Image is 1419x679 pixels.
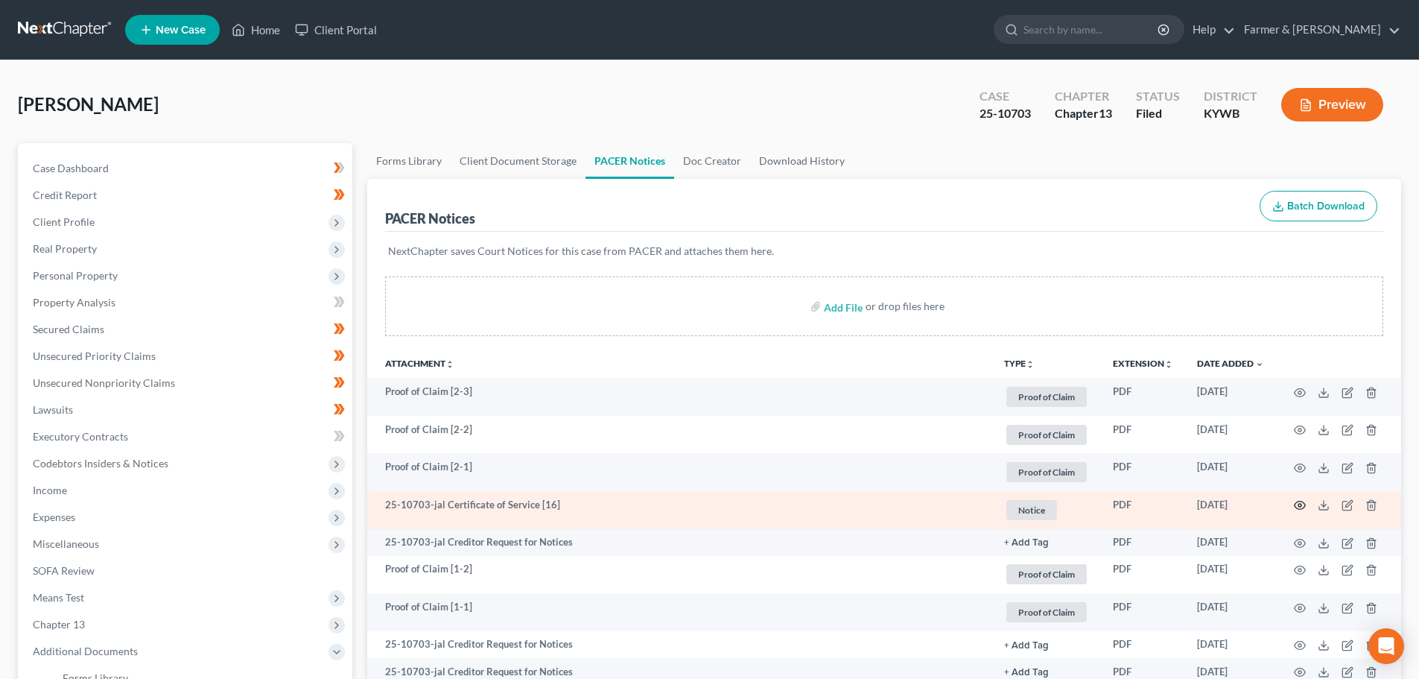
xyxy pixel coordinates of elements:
span: Case Dashboard [33,162,109,174]
td: PDF [1101,556,1185,594]
span: Unsecured Nonpriority Claims [33,376,175,389]
a: Unsecured Priority Claims [21,343,352,370]
i: unfold_more [1026,360,1035,369]
a: Case Dashboard [21,155,352,182]
button: Preview [1281,88,1383,121]
span: 13 [1099,106,1112,120]
a: + Add Tag [1004,665,1089,679]
button: Batch Download [1260,191,1377,222]
span: Means Test [33,591,84,604]
a: + Add Tag [1004,535,1089,549]
a: Attachmentunfold_more [385,358,454,369]
span: Proof of Claim [1006,602,1087,622]
a: Forms Library [367,143,451,179]
span: Executory Contracts [33,430,128,443]
span: Batch Download [1287,200,1365,212]
a: Doc Creator [674,143,750,179]
a: Help [1185,16,1235,43]
span: Codebtors Insiders & Notices [33,457,168,470]
span: New Case [156,25,206,36]
td: 25-10703-jal Creditor Request for Notices [367,631,992,658]
td: [DATE] [1185,631,1276,658]
a: Date Added expand_more [1197,358,1264,369]
div: Chapter [1055,88,1112,105]
a: Property Analysis [21,289,352,316]
span: Unsecured Priority Claims [33,350,156,362]
span: Proof of Claim [1006,425,1087,445]
td: [DATE] [1185,556,1276,594]
td: PDF [1101,529,1185,556]
span: Chapter 13 [33,618,85,631]
i: unfold_more [445,360,454,369]
a: Lawsuits [21,397,352,423]
td: PDF [1101,378,1185,416]
td: Proof of Claim [2-3] [367,378,992,416]
a: PACER Notices [585,143,674,179]
button: + Add Tag [1004,538,1049,548]
td: PDF [1101,593,1185,631]
input: Search by name... [1023,16,1160,43]
div: or drop files here [866,299,945,314]
div: Case [980,88,1031,105]
td: PDF [1101,631,1185,658]
td: Proof of Claim [1-1] [367,593,992,631]
div: District [1204,88,1257,105]
a: Proof of Claim [1004,600,1089,625]
span: Secured Claims [33,323,104,335]
td: Proof of Claim [2-2] [367,416,992,454]
td: PDF [1101,453,1185,491]
td: PDF [1101,491,1185,529]
div: KYWB [1204,105,1257,122]
td: Proof of Claim [1-2] [367,556,992,594]
button: + Add Tag [1004,668,1049,678]
span: Client Profile [33,215,95,228]
span: Personal Property [33,269,118,282]
a: Proof of Claim [1004,460,1089,484]
span: Additional Documents [33,645,138,657]
a: Proof of Claim [1004,562,1089,587]
a: Executory Contracts [21,423,352,450]
button: + Add Tag [1004,641,1049,651]
a: Proof of Claim [1004,423,1089,447]
span: Proof of Claim [1006,462,1087,482]
span: Notice [1006,500,1057,520]
a: Notice [1004,498,1089,522]
div: 25-10703 [980,105,1031,122]
td: 25-10703-jal Creditor Request for Notices [367,529,992,556]
div: Open Intercom Messenger [1368,628,1404,664]
td: [DATE] [1185,453,1276,491]
span: Credit Report [33,189,97,201]
a: Home [224,16,288,43]
a: Proof of Claim [1004,385,1089,409]
div: PACER Notices [385,209,475,227]
a: Extensionunfold_more [1113,358,1173,369]
td: Proof of Claim [2-1] [367,453,992,491]
span: SOFA Review [33,564,95,577]
td: PDF [1101,416,1185,454]
a: Download History [750,143,854,179]
td: [DATE] [1185,529,1276,556]
span: Income [33,484,67,496]
a: SOFA Review [21,558,352,584]
span: Miscellaneous [33,537,99,550]
p: NextChapter saves Court Notices for this case from PACER and attaches them here. [388,244,1380,259]
span: [PERSON_NAME] [18,93,159,115]
i: expand_more [1255,360,1264,369]
td: [DATE] [1185,378,1276,416]
td: [DATE] [1185,491,1276,529]
a: + Add Tag [1004,637,1089,651]
button: TYPEunfold_more [1004,359,1035,369]
span: Real Property [33,242,97,255]
span: Expenses [33,511,75,523]
a: Secured Claims [21,316,352,343]
a: Farmer & [PERSON_NAME] [1237,16,1400,43]
div: Status [1136,88,1180,105]
span: Proof of Claim [1006,387,1087,407]
a: Client Portal [288,16,384,43]
td: 25-10703-jal Certificate of Service [16] [367,491,992,529]
i: unfold_more [1164,360,1173,369]
div: Filed [1136,105,1180,122]
span: Property Analysis [33,296,115,309]
td: [DATE] [1185,593,1276,631]
span: Lawsuits [33,403,73,416]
